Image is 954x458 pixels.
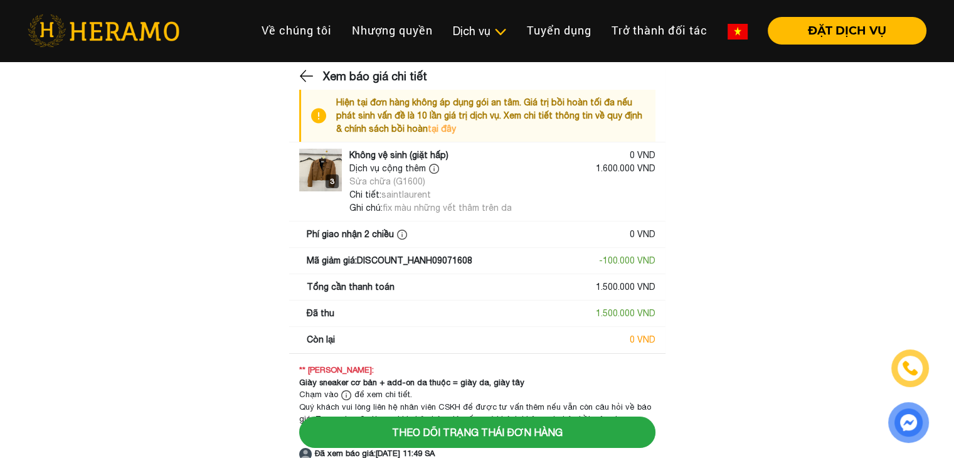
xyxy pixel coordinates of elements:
div: 1.500.000 VND [596,280,655,294]
span: fix màu những vết thâm trên da [383,203,512,213]
img: subToggleIcon [494,26,507,38]
div: Phí giao nhận 2 chiều [307,228,410,241]
div: Sửa chữa (G1600) [349,175,442,188]
div: 1.500.000 VND [596,307,655,320]
img: info [429,164,439,174]
strong: Giày sneaker cơ bản + add-on da thuộc = giày da, giày tây [299,378,524,387]
img: heramo-logo.png [28,14,179,47]
div: Đã thu [307,307,334,320]
button: Theo dõi trạng thái đơn hàng [299,417,655,448]
div: Dịch vụ cộng thêm [349,162,442,175]
a: ĐẶT DỊCH VỤ [758,25,926,36]
div: Dịch vụ [453,23,507,40]
span: Ghi chú: [349,203,383,213]
div: 3 [326,174,339,188]
div: 1.600.000 VND [596,162,655,188]
img: info [341,390,351,400]
div: 0 VND [630,228,655,241]
span: Chi tiết: [349,189,381,200]
a: tại đây [428,124,456,134]
div: 0 VND [630,149,655,162]
img: info [311,96,336,136]
h3: Xem báo giá chi tiết [323,61,427,92]
img: phone-icon [901,359,919,378]
span: saintlaurent [381,189,431,200]
div: Mã giảm giá: DISCOUNT_HANH09071608 [307,254,472,267]
span: Hiện tại đơn hàng không áp dụng gói an tâm. Giá trị bồi hoàn tối đa nếu phát sinh vấn đề là 10 lầ... [336,97,642,134]
a: phone-icon [893,351,927,385]
div: Không vệ sinh (giặt hấp) [349,149,448,162]
div: Còn lại [307,333,335,346]
a: Nhượng quyền [342,17,443,44]
strong: ** [PERSON_NAME]: [299,365,374,375]
img: logo [299,149,342,191]
img: info [397,230,407,240]
img: vn-flag.png [728,24,748,40]
a: Về chúng tôi [252,17,342,44]
div: Quý khách vui lòng liên hệ nhân viên CSKH để được tư vấn thêm nếu vẫn còn câu hỏi về báo giá. Tro... [299,401,655,438]
div: - 100.000 VND [599,254,655,267]
div: Tổng cần thanh toán [307,280,395,294]
button: ĐẶT DỊCH VỤ [768,17,926,45]
img: back [299,67,315,85]
div: Chạm vào để xem chi tiết. [299,388,655,401]
a: Trở thành đối tác [602,17,718,44]
div: 0 VND [630,333,655,346]
a: Tuyển dụng [517,17,602,44]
